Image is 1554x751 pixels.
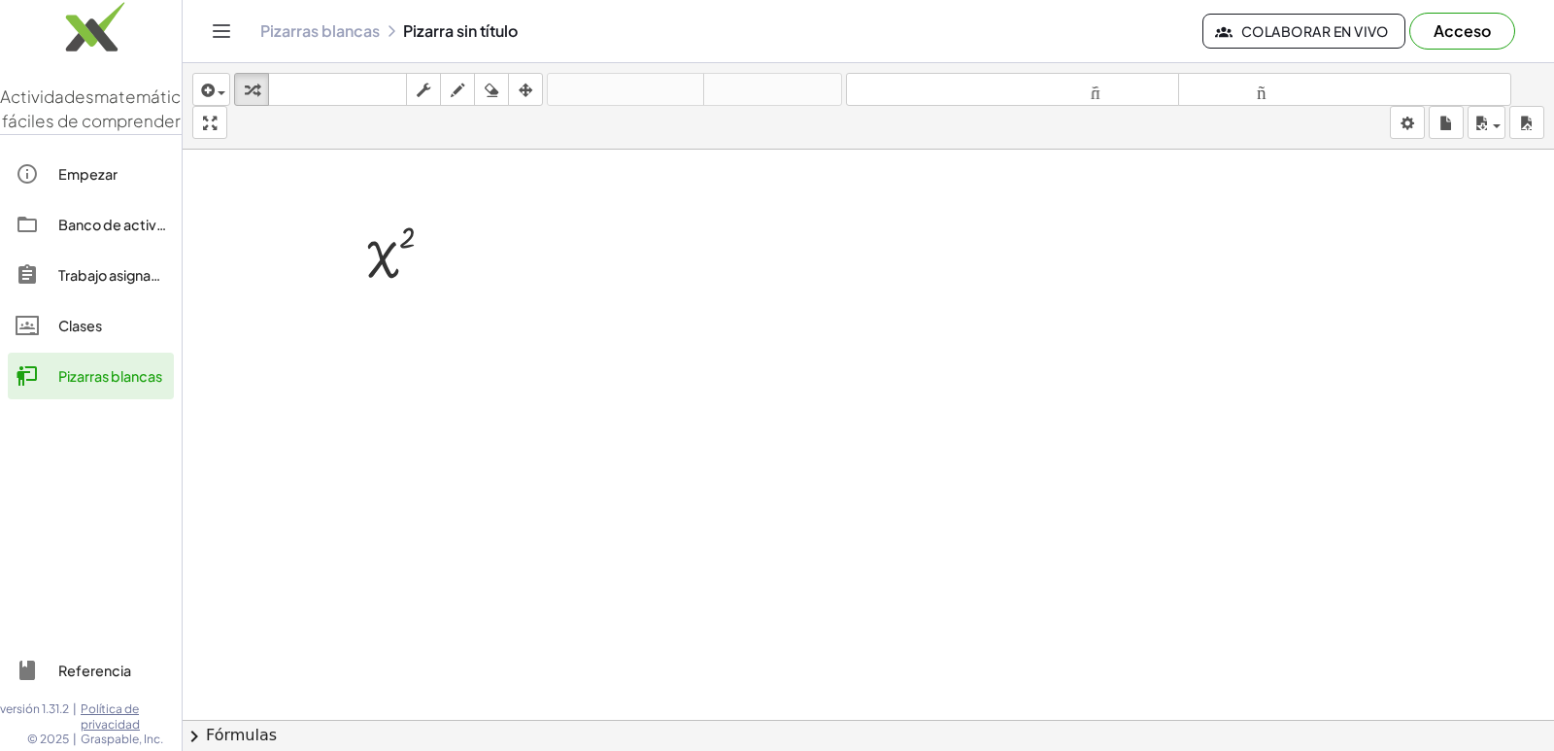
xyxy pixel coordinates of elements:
[552,81,699,99] font: deshacer
[81,701,182,732] a: Política de privacidad
[260,21,380,41] a: Pizarras blancas
[1409,13,1515,50] button: Acceso
[58,266,169,284] font: Trabajo asignado
[547,73,704,106] button: deshacer
[8,647,174,694] a: Referencia
[58,317,102,334] font: Clases
[206,16,237,47] button: Cambiar navegación
[8,353,174,399] a: Pizarras blancas
[1202,14,1405,49] button: Colaborar en vivo
[58,662,131,679] font: Referencia
[8,252,174,298] a: Trabajo asignado
[58,165,118,183] font: Empezar
[273,81,402,99] font: teclado
[2,85,200,132] font: matemáticas fáciles de comprender
[206,726,277,744] font: Fórmulas
[58,216,202,233] font: Banco de actividades
[73,732,77,746] font: |
[703,73,842,106] button: rehacer
[183,720,1554,751] button: chevron_rightFórmulas
[846,73,1179,106] button: tamaño_del_formato
[1178,73,1511,106] button: tamaño_del_formato
[851,81,1174,99] font: tamaño_del_formato
[8,151,174,197] a: Empezar
[73,701,77,716] font: |
[268,73,407,106] button: teclado
[81,732,163,746] font: Graspable, Inc.
[708,81,837,99] font: rehacer
[8,201,174,248] a: Banco de actividades
[27,732,69,746] font: © 2025
[8,302,174,349] a: Clases
[1241,22,1389,40] font: Colaborar en vivo
[1434,20,1491,41] font: Acceso
[183,725,206,748] span: chevron_right
[81,701,140,732] font: Política de privacidad
[1183,81,1506,99] font: tamaño_del_formato
[58,367,162,385] font: Pizarras blancas
[260,20,380,41] font: Pizarras blancas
